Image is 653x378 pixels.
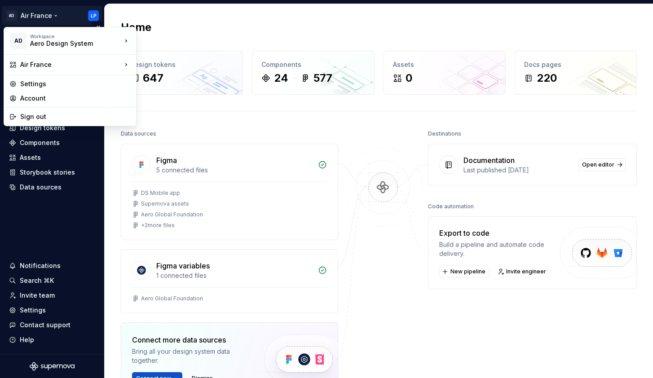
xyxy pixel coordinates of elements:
div: Workspace [30,34,122,39]
div: AD [10,33,26,49]
div: Aero Design System [30,39,106,48]
div: Account [20,94,131,103]
div: Settings [20,79,131,88]
div: Air France [20,60,122,69]
div: Sign out [20,112,131,121]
